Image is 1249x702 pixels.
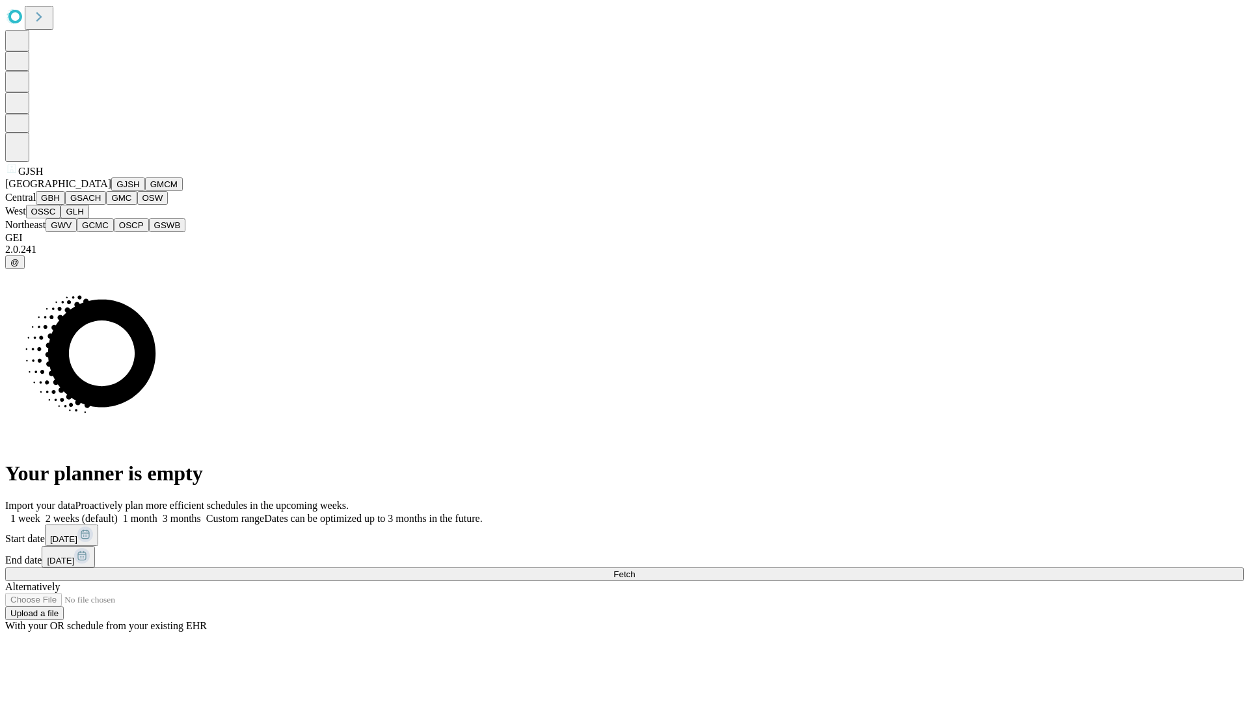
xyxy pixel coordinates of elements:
[163,513,201,524] span: 3 months
[5,525,1244,546] div: Start date
[10,513,40,524] span: 1 week
[5,606,64,620] button: Upload a file
[10,257,20,267] span: @
[5,581,60,592] span: Alternatively
[60,205,88,218] button: GLH
[5,255,25,269] button: @
[5,567,1244,581] button: Fetch
[47,556,74,565] span: [DATE]
[106,191,137,205] button: GMC
[206,513,264,524] span: Custom range
[75,500,349,511] span: Proactively plan more efficient schedules in the upcoming weeks.
[114,218,149,232] button: OSCP
[5,620,207,631] span: With your OR schedule from your existing EHR
[5,192,36,203] span: Central
[264,513,482,524] span: Dates can be optimized up to 3 months in the future.
[42,546,95,567] button: [DATE]
[123,513,157,524] span: 1 month
[77,218,114,232] button: GCMC
[36,191,65,205] button: GBH
[145,177,183,191] button: GMCM
[65,191,106,205] button: GSACH
[613,569,635,579] span: Fetch
[5,178,111,189] span: [GEOGRAPHIC_DATA]
[5,546,1244,567] div: End date
[5,219,46,230] span: Northeast
[5,232,1244,244] div: GEI
[5,205,26,216] span: West
[5,461,1244,486] h1: Your planner is empty
[149,218,186,232] button: GSWB
[26,205,61,218] button: OSSC
[50,534,77,544] span: [DATE]
[45,525,98,546] button: [DATE]
[46,218,77,232] button: GWV
[111,177,145,191] button: GJSH
[5,244,1244,255] div: 2.0.241
[5,500,75,511] span: Import your data
[18,166,43,177] span: GJSH
[137,191,168,205] button: OSW
[46,513,118,524] span: 2 weeks (default)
